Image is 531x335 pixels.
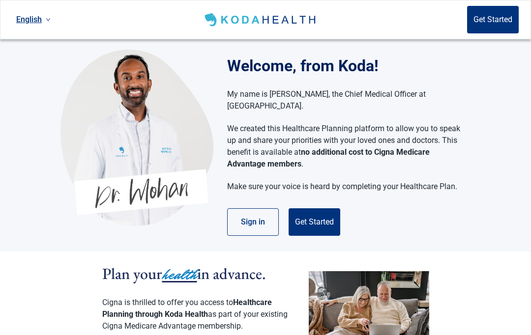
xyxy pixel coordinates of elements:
[197,263,266,284] span: in advance.
[289,208,340,236] button: Get Started
[203,12,319,28] img: Koda Health
[467,6,519,33] button: Get Started
[102,298,233,307] span: Cigna is thrilled to offer you access to
[227,88,461,112] p: My name is [PERSON_NAME], the Chief Medical Officer at [GEOGRAPHIC_DATA].
[162,264,197,285] span: health
[46,17,51,22] span: down
[227,208,279,236] button: Sign in
[227,123,461,170] p: We created this Healthcare Planning platform to allow you to speak up and share your priorities w...
[227,181,461,193] p: Make sure your voice is heard by completing your Healthcare Plan.
[227,147,430,168] strong: no additional cost to Cigna Medicare Advantage members
[60,49,213,226] img: Koda Health
[102,263,162,284] span: Plan your
[227,54,471,78] h1: Welcome, from Koda!
[12,11,55,28] a: Current language: English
